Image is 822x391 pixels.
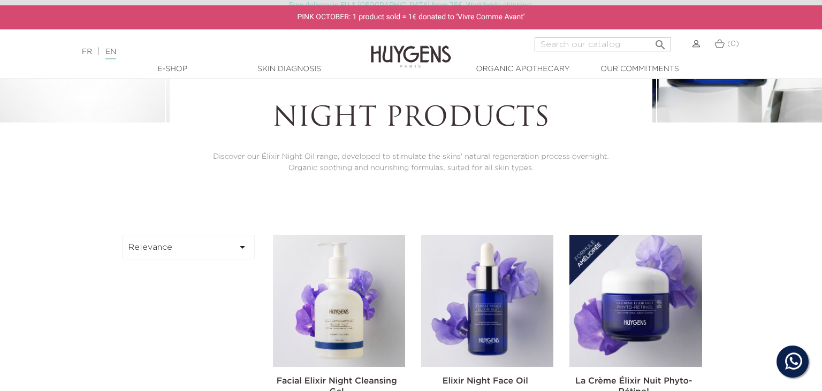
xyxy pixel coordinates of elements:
[654,35,667,48] i: 
[82,48,92,56] a: FR
[421,235,553,367] img: Elixir Night Face Oil
[469,64,576,75] a: Organic Apothecary
[273,235,405,367] img: Facial Elixir Night...
[586,64,693,75] a: Our commitments
[77,45,334,58] div: |
[535,37,671,51] input: Search
[371,28,451,70] img: Huygens
[727,40,739,48] span: (0)
[236,241,249,254] i: 
[105,48,116,59] a: EN
[199,151,623,174] p: Discover our Élixir Night Oil range, developed to stimulate the skins' natural regeneration proce...
[651,34,670,49] button: 
[122,235,255,259] button: Relevance
[569,235,702,367] img: La Crème Élixir Nuit...
[235,64,342,75] a: Skin Diagnosis
[199,103,623,135] h1: Night products
[119,64,226,75] a: E-Shop
[443,377,528,386] a: Elixir Night Face Oil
